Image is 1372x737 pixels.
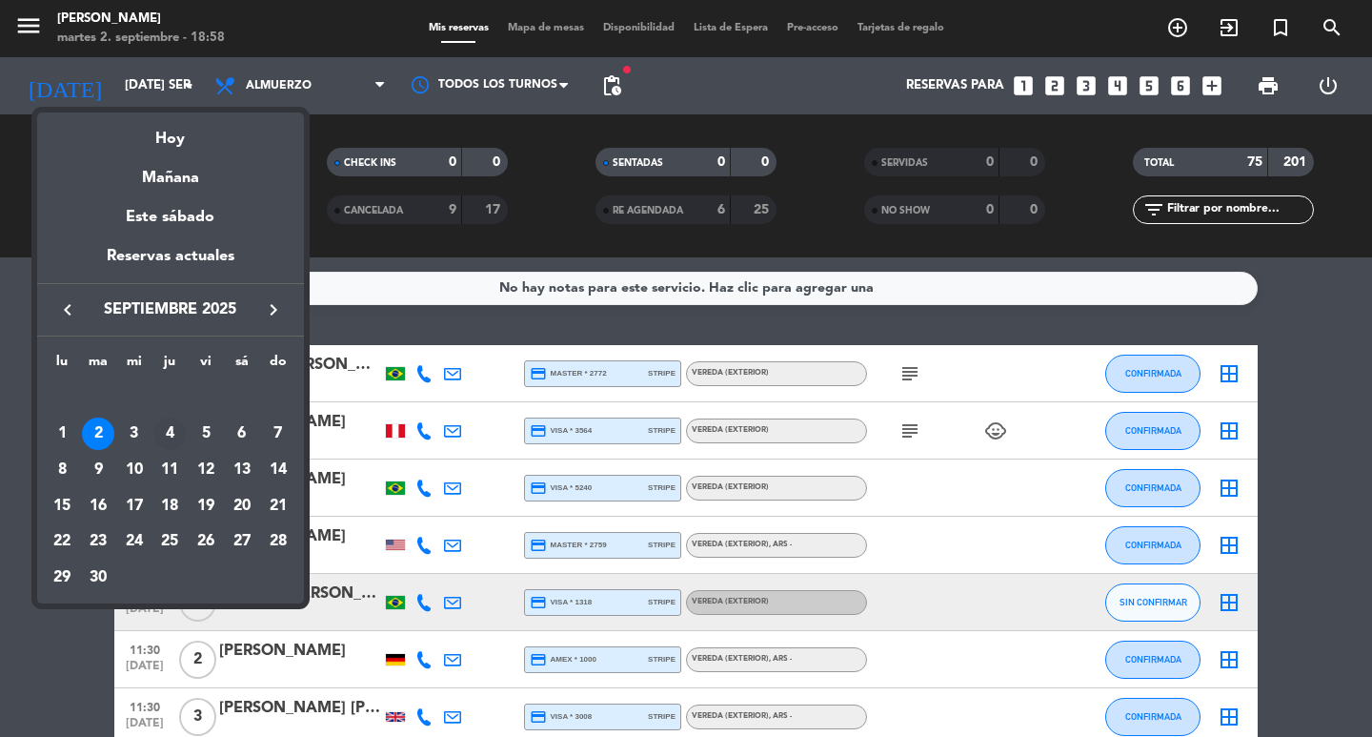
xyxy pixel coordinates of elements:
th: miércoles [116,351,152,380]
div: 13 [226,454,258,486]
div: 10 [118,454,151,486]
td: 24 de septiembre de 2025 [116,524,152,561]
th: viernes [188,351,224,380]
div: Mañana [37,152,304,191]
td: 2 de septiembre de 2025 [80,417,116,453]
div: 1 [46,418,78,450]
th: lunes [45,351,81,380]
td: 27 de septiembre de 2025 [224,524,260,561]
td: 5 de septiembre de 2025 [188,417,224,453]
div: 21 [262,490,294,522]
div: 26 [190,526,222,559]
div: Este sábado [37,191,304,244]
div: 25 [153,526,186,559]
div: 30 [82,562,114,594]
span: septiembre 2025 [85,297,256,322]
button: keyboard_arrow_right [256,297,291,322]
th: domingo [260,351,296,380]
td: 26 de septiembre de 2025 [188,524,224,561]
th: sábado [224,351,260,380]
div: 20 [226,490,258,522]
div: 14 [262,454,294,486]
td: 6 de septiembre de 2025 [224,417,260,453]
td: 29 de septiembre de 2025 [45,560,81,596]
div: 11 [153,454,186,486]
td: 22 de septiembre de 2025 [45,524,81,561]
div: 22 [46,526,78,559]
td: 8 de septiembre de 2025 [45,452,81,488]
td: 15 de septiembre de 2025 [45,488,81,524]
div: 6 [226,418,258,450]
th: martes [80,351,116,380]
td: 3 de septiembre de 2025 [116,417,152,453]
div: 16 [82,490,114,522]
div: 5 [190,418,222,450]
div: 17 [118,490,151,522]
td: 28 de septiembre de 2025 [260,524,296,561]
td: 19 de septiembre de 2025 [188,488,224,524]
div: 2 [82,418,114,450]
div: 19 [190,490,222,522]
div: 27 [226,526,258,559]
div: 29 [46,562,78,594]
td: 1 de septiembre de 2025 [45,417,81,453]
th: jueves [152,351,189,380]
td: 16 de septiembre de 2025 [80,488,116,524]
div: 3 [118,418,151,450]
div: 9 [82,454,114,486]
div: 28 [262,526,294,559]
div: 7 [262,418,294,450]
div: 4 [153,418,186,450]
td: 7 de septiembre de 2025 [260,417,296,453]
td: 12 de septiembre de 2025 [188,452,224,488]
td: 20 de septiembre de 2025 [224,488,260,524]
td: 11 de septiembre de 2025 [152,452,189,488]
td: 13 de septiembre de 2025 [224,452,260,488]
td: 18 de septiembre de 2025 [152,488,189,524]
td: 21 de septiembre de 2025 [260,488,296,524]
td: 30 de septiembre de 2025 [80,560,116,596]
td: 9 de septiembre de 2025 [80,452,116,488]
td: 25 de septiembre de 2025 [152,524,189,561]
td: 14 de septiembre de 2025 [260,452,296,488]
button: keyboard_arrow_left [50,297,85,322]
div: Hoy [37,113,304,152]
td: 23 de septiembre de 2025 [80,524,116,561]
div: 18 [153,490,186,522]
i: keyboard_arrow_left [56,298,79,321]
div: 8 [46,454,78,486]
td: 17 de septiembre de 2025 [116,488,152,524]
td: SEP. [45,380,296,417]
div: 12 [190,454,222,486]
div: Reservas actuales [37,244,304,283]
td: 4 de septiembre de 2025 [152,417,189,453]
div: 15 [46,490,78,522]
div: 23 [82,526,114,559]
div: 24 [118,526,151,559]
i: keyboard_arrow_right [262,298,285,321]
td: 10 de septiembre de 2025 [116,452,152,488]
